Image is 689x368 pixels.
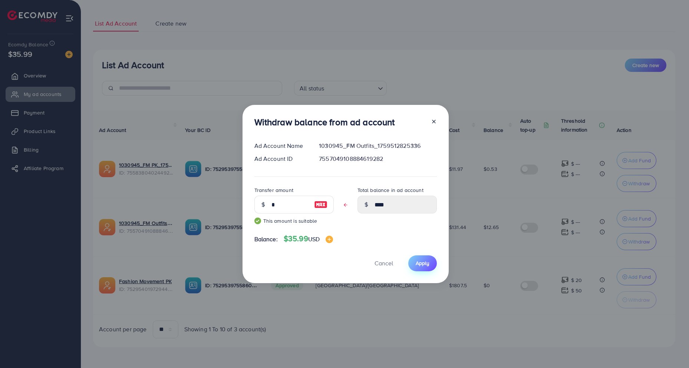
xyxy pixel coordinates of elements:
small: This amount is suitable [254,217,334,225]
div: 1030945_FM Outfits_1759512825336 [313,142,442,150]
h3: Withdraw balance from ad account [254,117,395,127]
iframe: Chat [657,335,683,362]
div: Ad Account Name [248,142,313,150]
span: Apply [416,259,429,267]
img: guide [254,218,261,224]
button: Apply [408,255,437,271]
img: image [326,236,333,243]
div: 7557049108884619282 [313,155,442,163]
span: Balance: [254,235,278,243]
div: Ad Account ID [248,155,313,163]
label: Transfer amount [254,186,293,194]
span: Cancel [375,259,393,267]
img: image [314,200,327,209]
button: Cancel [365,255,402,271]
label: Total balance in ad account [357,186,423,194]
h4: $35.99 [284,234,333,243]
span: USD [308,235,320,243]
